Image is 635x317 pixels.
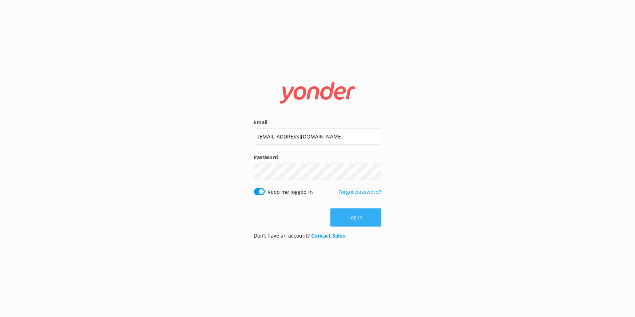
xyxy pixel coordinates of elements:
a: Forgot password? [339,188,381,195]
label: Email [254,118,381,126]
p: Don’t have an account? [254,232,345,240]
button: Show password [367,164,381,179]
label: Keep me logged in [268,188,313,196]
a: Contact Sales [311,232,345,239]
button: Log in [330,208,381,227]
label: Password [254,153,381,161]
input: user@emailaddress.com [254,128,381,145]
